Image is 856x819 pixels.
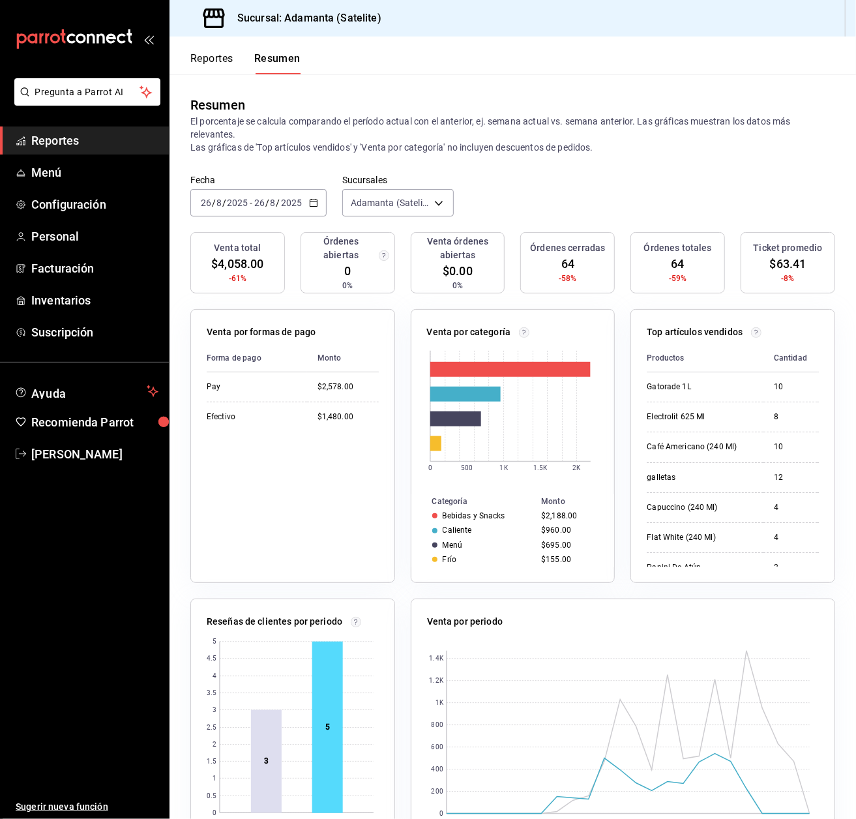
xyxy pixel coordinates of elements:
[647,344,763,372] th: Productos
[573,465,582,472] text: 2K
[541,511,593,520] div: $2,188.00
[276,198,280,208] span: /
[500,465,509,472] text: 1K
[207,344,307,372] th: Forma de pago
[207,690,216,697] text: 3.5
[431,744,443,751] text: 600
[754,241,823,255] h3: Ticket promedio
[427,325,511,339] p: Venta por categoría
[429,678,443,685] text: 1.2K
[541,555,593,564] div: $155.00
[774,381,807,393] div: 10
[227,10,381,26] h3: Sucursal: Adamanta (Satelite)
[207,615,342,629] p: Reseñas de clientes por periodo
[541,541,593,550] div: $695.00
[250,198,252,208] span: -
[207,655,216,663] text: 4.5
[644,241,712,255] h3: Órdenes totales
[190,95,245,115] div: Resumen
[541,526,593,535] div: $960.00
[213,707,216,714] text: 3
[770,255,806,273] span: $63.41
[460,465,472,472] text: 500
[226,198,248,208] input: ----
[443,262,473,280] span: $0.00
[647,532,752,543] div: Flat White (240 Ml)
[213,638,216,646] text: 5
[190,115,835,154] p: El porcentaje se calcula comparando el período actual con el anterior, ej. semana actual vs. sema...
[31,260,158,277] span: Facturación
[536,494,614,509] th: Monto
[669,273,687,284] span: -59%
[342,280,353,291] span: 0%
[647,502,752,513] div: Capuccino (240 Ml)
[774,562,807,573] div: 2
[9,95,160,108] a: Pregunta a Parrot AI
[190,176,327,185] label: Fecha
[143,34,154,44] button: open_drawer_menu
[254,198,265,208] input: --
[270,198,276,208] input: --
[207,793,216,800] text: 0.5
[229,273,247,284] span: -61%
[351,196,430,209] span: Adamanta (Satelite)
[31,228,158,245] span: Personal
[190,52,301,74] div: navigation tabs
[342,176,454,185] label: Sucursales
[443,526,472,535] div: Caliente
[774,502,807,513] div: 4
[647,562,752,573] div: Panini De Atún
[254,52,301,74] button: Resumen
[190,52,233,74] button: Reportes
[559,273,577,284] span: -58%
[774,411,807,423] div: 8
[411,494,537,509] th: Categoría
[774,472,807,483] div: 12
[439,811,443,818] text: 0
[774,532,807,543] div: 4
[207,724,216,732] text: 2.5
[31,323,158,341] span: Suscripción
[781,273,794,284] span: -8%
[431,722,443,729] text: 800
[31,291,158,309] span: Inventarios
[417,235,499,262] h3: Venta órdenes abiertas
[207,381,297,393] div: Pay
[31,383,141,399] span: Ayuda
[14,78,160,106] button: Pregunta a Parrot AI
[31,413,158,431] span: Recomienda Parrot
[216,198,222,208] input: --
[561,255,574,273] span: 64
[35,85,140,99] span: Pregunta a Parrot AI
[533,465,548,472] text: 1.5K
[443,511,505,520] div: Bebidas y Snacks
[213,741,216,749] text: 2
[207,325,316,339] p: Venta por formas de pago
[31,196,158,213] span: Configuración
[647,325,743,339] p: Top artículos vendidos
[222,198,226,208] span: /
[200,198,212,208] input: --
[427,615,503,629] p: Venta por periodo
[431,766,443,773] text: 400
[431,788,443,796] text: 200
[306,235,376,262] h3: Órdenes abiertas
[344,262,351,280] span: 0
[429,655,443,663] text: 1.4K
[647,441,752,453] div: Café Americano (240 Ml)
[647,472,752,483] div: galletas
[31,132,158,149] span: Reportes
[647,381,752,393] div: Gatorade 1L
[211,255,263,273] span: $4,058.00
[443,541,463,550] div: Menú
[214,241,261,255] h3: Venta total
[672,255,685,273] span: 64
[31,164,158,181] span: Menú
[317,411,379,423] div: $1,480.00
[213,810,216,817] text: 0
[647,411,752,423] div: Electrolit 625 Ml
[428,465,432,472] text: 0
[317,381,379,393] div: $2,578.00
[443,555,457,564] div: Frío
[213,775,216,782] text: 1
